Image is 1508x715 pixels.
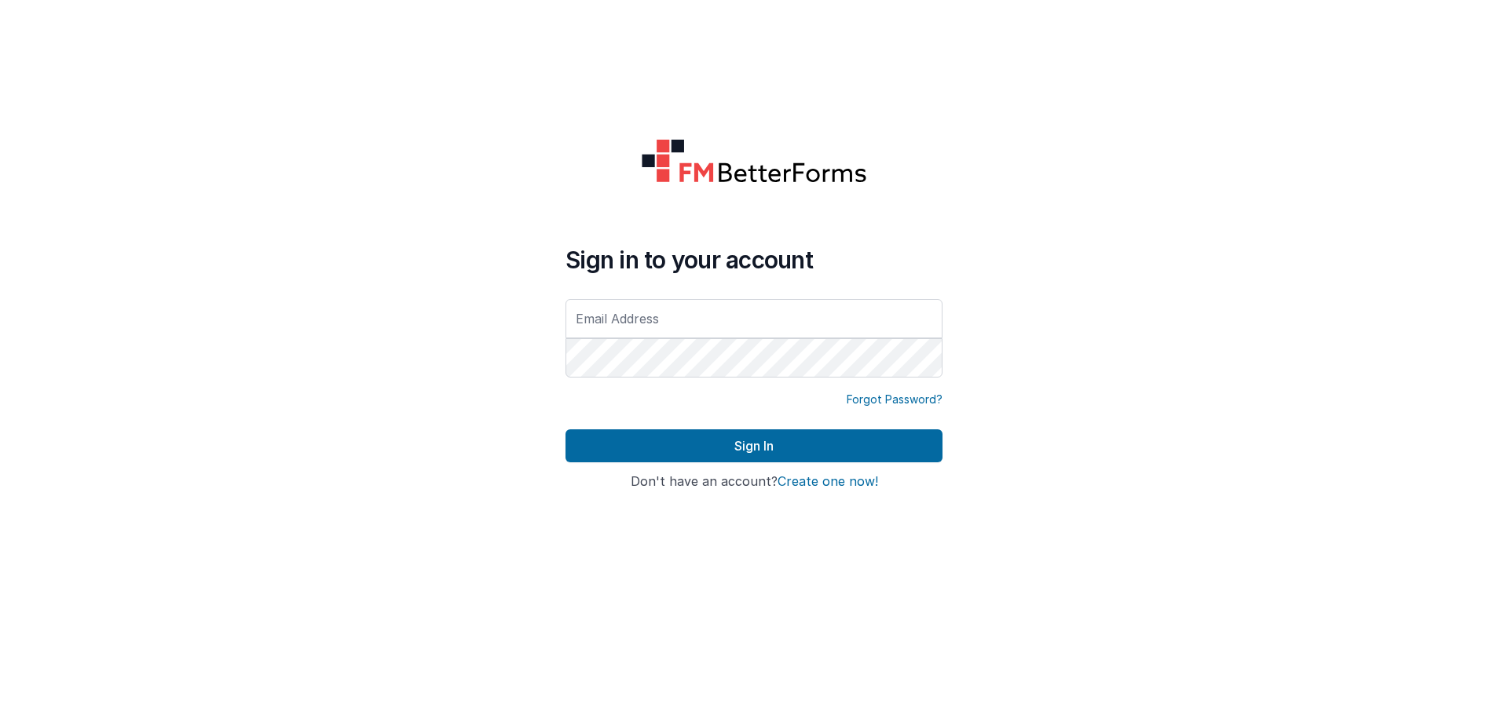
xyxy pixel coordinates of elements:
button: Sign In [565,429,942,462]
h4: Don't have an account? [565,475,942,489]
button: Create one now! [778,475,878,489]
input: Email Address [565,299,942,338]
a: Forgot Password? [847,392,942,407]
h4: Sign in to your account [565,246,942,274]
